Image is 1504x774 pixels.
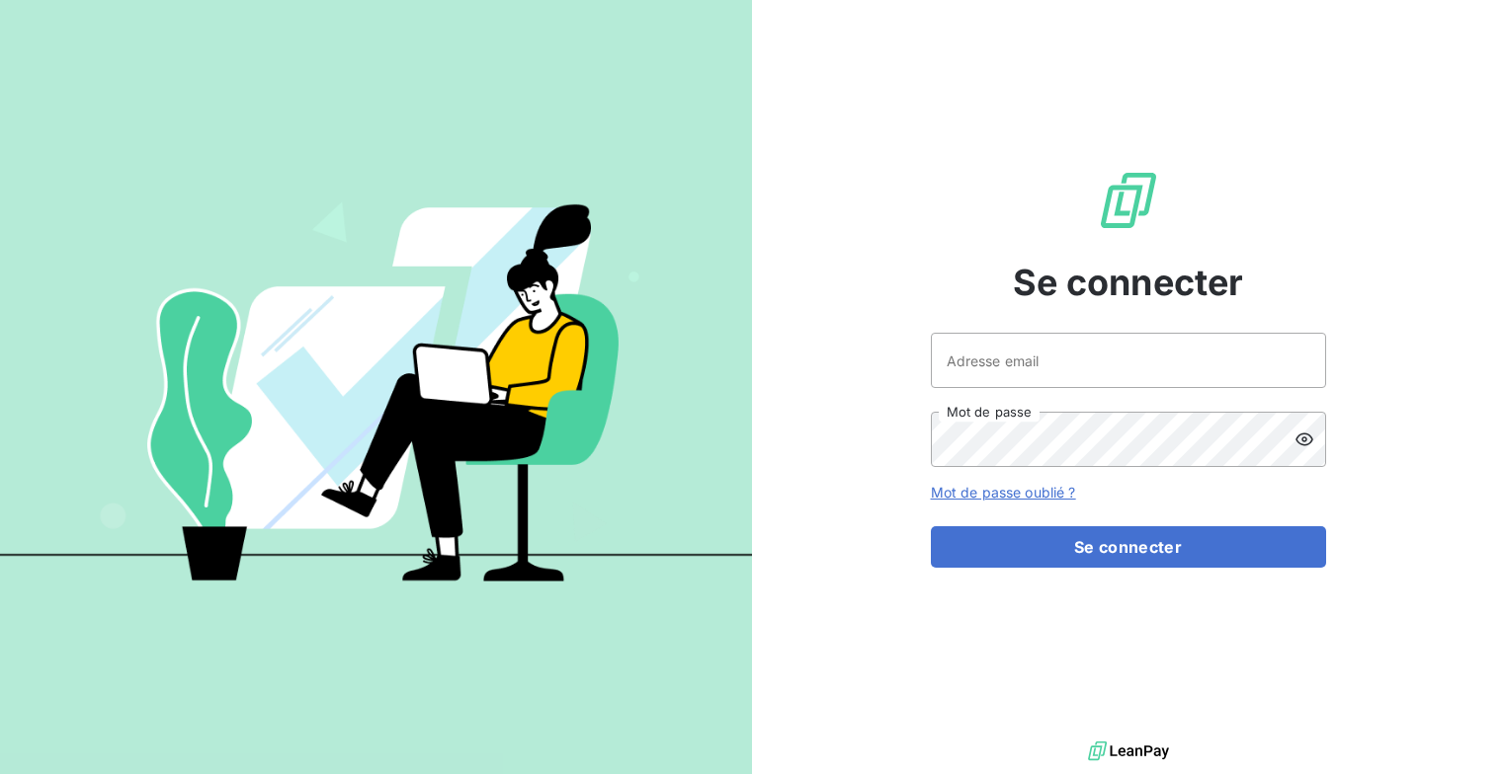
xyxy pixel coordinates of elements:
a: Mot de passe oublié ? [931,484,1076,501]
img: Logo LeanPay [1097,169,1160,232]
span: Se connecter [1013,256,1244,309]
img: logo [1088,736,1169,766]
input: placeholder [931,333,1326,388]
button: Se connecter [931,526,1326,568]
